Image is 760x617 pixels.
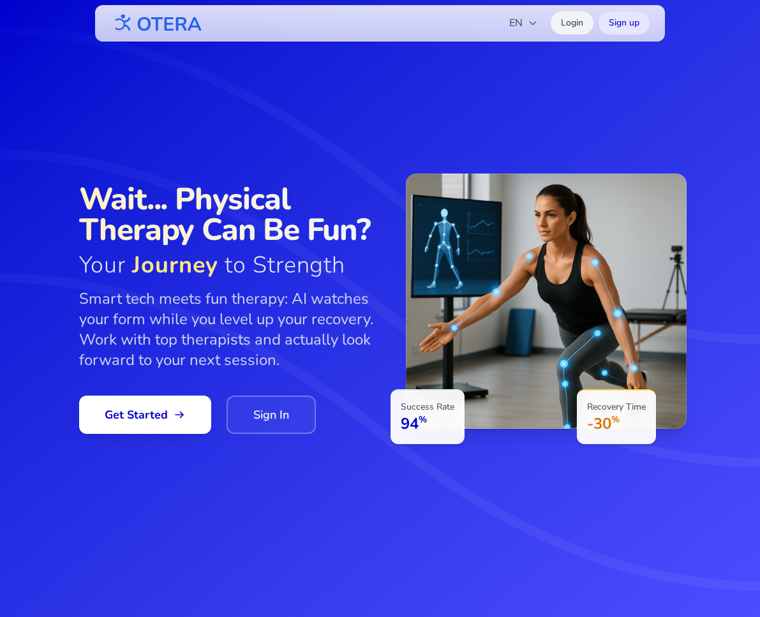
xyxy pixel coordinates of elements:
[502,10,546,36] button: EN
[79,396,211,434] a: Get Started
[132,249,218,281] span: Journey
[227,396,316,434] a: Sign In
[79,184,380,245] span: Wait... Physical Therapy Can Be Fun?
[79,253,380,278] span: Your to Strength
[401,413,454,434] p: 94
[105,406,186,424] span: Get Started
[110,9,202,38] img: OTERA logo
[599,11,650,34] a: Sign up
[79,288,380,370] p: Smart tech meets fun therapy: AI watches your form while you level up your recovery. Work with to...
[509,15,538,31] span: EN
[551,11,593,34] a: Login
[401,401,454,413] p: Success Rate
